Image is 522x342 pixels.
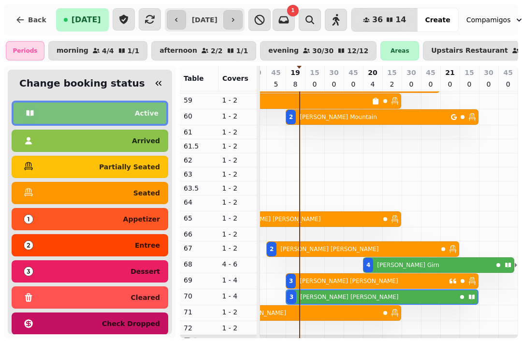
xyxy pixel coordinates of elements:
[99,164,160,170] p: partially seated
[12,156,168,178] button: partially seated
[289,277,293,285] div: 3
[12,101,168,126] button: active
[133,190,160,196] p: seated
[222,95,253,105] p: 1 - 2
[272,79,280,89] p: 5
[222,197,253,207] p: 1 - 2
[289,113,293,121] div: 2
[252,68,261,77] p: 30
[369,79,377,89] p: 4
[56,8,109,31] button: [DATE]
[184,74,204,82] span: Table
[426,68,435,77] p: 45
[222,307,253,317] p: 1 - 2
[290,68,300,77] p: 19
[12,260,168,283] button: dessert
[12,286,168,309] button: cleared
[72,16,101,24] span: [DATE]
[222,215,320,223] p: [PERSON_NAME] [PERSON_NAME]
[347,47,368,54] p: 12 / 12
[184,141,215,151] p: 61.5
[300,277,398,285] p: [PERSON_NAME] [PERSON_NAME]
[300,293,398,301] p: [PERSON_NAME] [PERSON_NAME]
[351,8,418,31] button: 3614
[485,79,493,89] p: 0
[130,268,160,275] p: dessert
[310,68,319,77] p: 15
[222,141,253,151] p: 1 - 2
[131,294,160,301] p: cleared
[184,127,215,137] p: 61
[464,68,474,77] p: 15
[312,47,333,54] p: 30 / 30
[12,208,168,230] button: appetizer
[395,16,406,24] span: 14
[184,111,215,121] p: 60
[406,68,416,77] p: 30
[48,41,147,60] button: morning4/41/1
[504,79,512,89] p: 0
[388,79,396,89] p: 2
[222,74,248,82] span: Covers
[465,79,473,89] p: 0
[184,95,215,105] p: 59
[222,243,253,253] p: 1 - 2
[377,261,439,269] p: [PERSON_NAME] Girn
[504,68,513,77] p: 45
[425,16,450,23] span: Create
[349,79,357,89] p: 0
[271,68,280,77] p: 45
[184,323,215,333] p: 72
[184,155,215,165] p: 62
[184,197,215,207] p: 64
[6,41,44,60] div: Periods
[270,245,274,253] div: 2
[329,68,338,77] p: 30
[387,68,396,77] p: 15
[102,47,114,54] p: 4 / 4
[466,15,511,25] span: Compamigos
[445,68,454,77] p: 21
[431,47,508,55] p: Upstairs Restaurant
[135,242,160,249] p: entree
[222,229,253,239] p: 1 - 2
[132,137,160,144] p: arrived
[8,8,54,31] button: Back
[151,41,256,60] button: afternoon2/21/1
[15,76,145,90] h2: Change booking status
[236,47,248,54] p: 1 / 1
[184,259,215,269] p: 68
[184,183,215,193] p: 63.5
[311,79,319,89] p: 0
[366,261,370,269] div: 4
[446,79,454,89] p: 0
[222,275,253,285] p: 1 - 4
[184,229,215,239] p: 66
[380,41,419,60] div: Areas
[222,169,253,179] p: 1 - 2
[12,312,168,335] button: check dropped
[268,47,299,55] p: evening
[222,155,253,165] p: 1 - 2
[368,68,377,77] p: 20
[222,323,253,333] p: 1 - 2
[290,293,293,301] div: 3
[222,291,253,301] p: 1 - 4
[291,79,299,89] p: 8
[135,110,159,117] p: active
[222,111,253,121] p: 1 - 2
[427,79,435,89] p: 0
[222,183,253,193] p: 1 - 2
[348,68,358,77] p: 45
[184,213,215,223] p: 65
[184,275,215,285] p: 69
[184,291,215,301] p: 70
[260,41,377,60] button: evening30/3012/12
[184,169,215,179] p: 63
[417,8,458,31] button: Create
[12,234,168,256] button: entree
[330,79,338,89] p: 0
[372,16,383,24] span: 36
[222,127,253,137] p: 1 - 2
[123,216,160,223] p: appetizer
